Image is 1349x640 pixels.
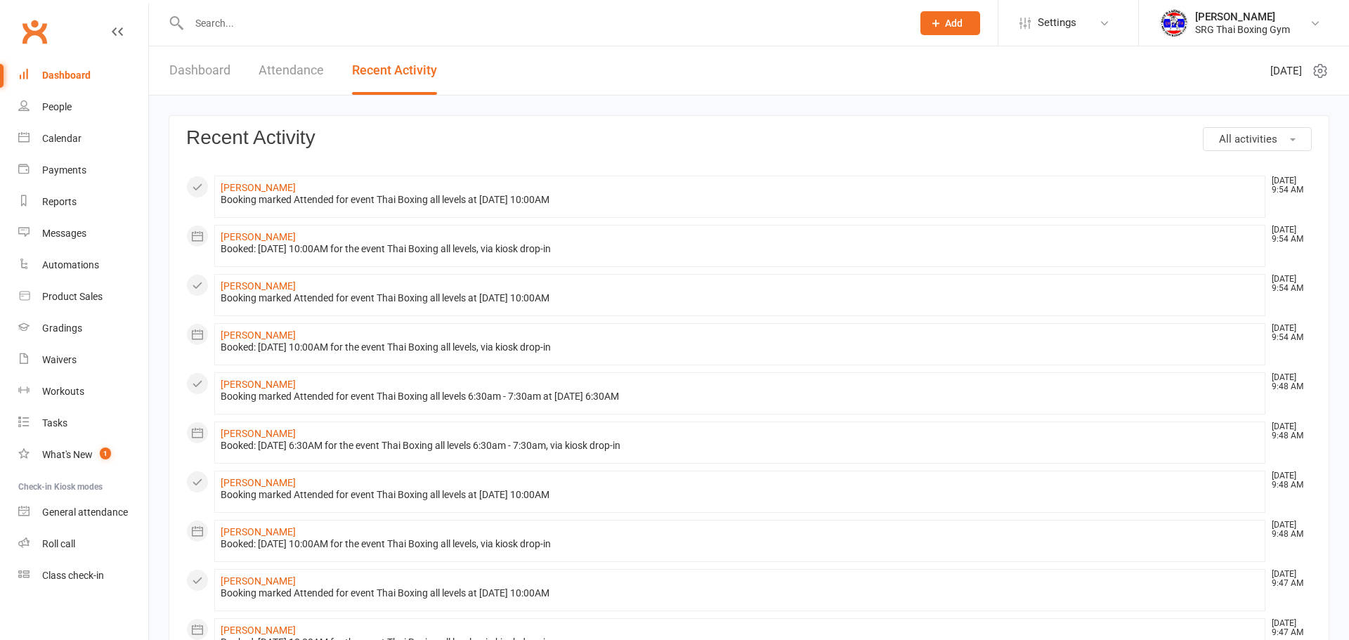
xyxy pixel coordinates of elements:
span: Settings [1038,7,1076,39]
div: Booked: [DATE] 10:00AM for the event Thai Boxing all levels, via kiosk drop-in [221,341,1259,353]
a: [PERSON_NAME] [221,575,296,587]
time: [DATE] 9:48 AM [1265,471,1311,490]
a: Dashboard [169,46,230,95]
a: Payments [18,155,148,186]
a: People [18,91,148,123]
a: Recent Activity [352,46,437,95]
span: 1 [100,448,111,459]
time: [DATE] 9:54 AM [1265,275,1311,293]
img: thumb_image1718682644.png [1160,9,1188,37]
div: Workouts [42,386,84,397]
a: Waivers [18,344,148,376]
a: [PERSON_NAME] [221,182,296,193]
div: Reports [42,196,77,207]
a: Product Sales [18,281,148,313]
a: Automations [18,249,148,281]
div: Booked: [DATE] 6:30AM for the event Thai Boxing all levels 6:30am - 7:30am, via kiosk drop-in [221,440,1259,452]
a: Class kiosk mode [18,560,148,592]
time: [DATE] 9:54 AM [1265,324,1311,342]
a: Reports [18,186,148,218]
a: What's New1 [18,439,148,471]
time: [DATE] 9:54 AM [1265,226,1311,244]
div: Booking marked Attended for event Thai Boxing all levels at [DATE] 10:00AM [221,194,1259,206]
div: People [42,101,72,112]
div: Product Sales [42,291,103,302]
span: [DATE] [1270,63,1302,79]
a: Roll call [18,528,148,560]
time: [DATE] 9:47 AM [1265,619,1311,637]
button: All activities [1203,127,1312,151]
div: Calendar [42,133,82,144]
div: Booking marked Attended for event Thai Boxing all levels 6:30am - 7:30am at [DATE] 6:30AM [221,391,1259,403]
div: Booking marked Attended for event Thai Boxing all levels at [DATE] 10:00AM [221,292,1259,304]
div: Booked: [DATE] 10:00AM for the event Thai Boxing all levels, via kiosk drop-in [221,538,1259,550]
span: All activities [1219,133,1277,145]
a: General attendance kiosk mode [18,497,148,528]
time: [DATE] 9:48 AM [1265,422,1311,440]
time: [DATE] 9:54 AM [1265,176,1311,195]
div: SRG Thai Boxing Gym [1195,23,1290,36]
a: [PERSON_NAME] [221,280,296,292]
button: Add [920,11,980,35]
a: Attendance [259,46,324,95]
div: [PERSON_NAME] [1195,11,1290,23]
time: [DATE] 9:47 AM [1265,570,1311,588]
div: Booked: [DATE] 10:00AM for the event Thai Boxing all levels, via kiosk drop-in [221,243,1259,255]
div: Class check-in [42,570,104,581]
a: [PERSON_NAME] [221,329,296,341]
div: Roll call [42,538,75,549]
a: Clubworx [17,14,52,49]
div: Booking marked Attended for event Thai Boxing all levels at [DATE] 10:00AM [221,587,1259,599]
a: [PERSON_NAME] [221,625,296,636]
div: Automations [42,259,99,270]
div: Tasks [42,417,67,429]
div: Messages [42,228,86,239]
a: Gradings [18,313,148,344]
a: [PERSON_NAME] [221,428,296,439]
div: Booking marked Attended for event Thai Boxing all levels at [DATE] 10:00AM [221,489,1259,501]
a: Tasks [18,407,148,439]
h3: Recent Activity [186,127,1312,149]
div: Waivers [42,354,77,365]
a: Calendar [18,123,148,155]
a: [PERSON_NAME] [221,477,296,488]
div: General attendance [42,507,128,518]
div: Payments [42,164,86,176]
time: [DATE] 9:48 AM [1265,373,1311,391]
input: Search... [185,13,902,33]
a: Workouts [18,376,148,407]
a: [PERSON_NAME] [221,526,296,537]
div: Dashboard [42,70,91,81]
time: [DATE] 9:48 AM [1265,521,1311,539]
a: [PERSON_NAME] [221,231,296,242]
a: Dashboard [18,60,148,91]
a: Messages [18,218,148,249]
div: Gradings [42,322,82,334]
span: Add [945,18,963,29]
div: What's New [42,449,93,460]
a: [PERSON_NAME] [221,379,296,390]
